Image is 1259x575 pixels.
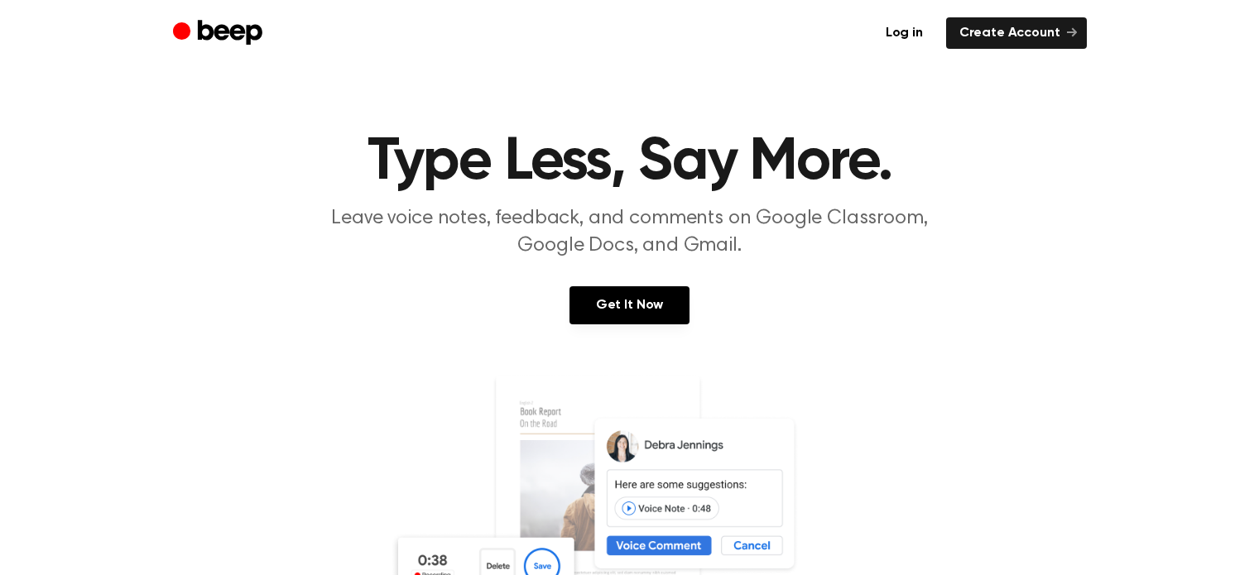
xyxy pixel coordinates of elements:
[569,286,690,324] a: Get It Now
[946,17,1087,49] a: Create Account
[872,17,936,49] a: Log in
[312,205,948,260] p: Leave voice notes, feedback, and comments on Google Classroom, Google Docs, and Gmail.
[173,17,267,50] a: Beep
[206,132,1054,192] h1: Type Less, Say More.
